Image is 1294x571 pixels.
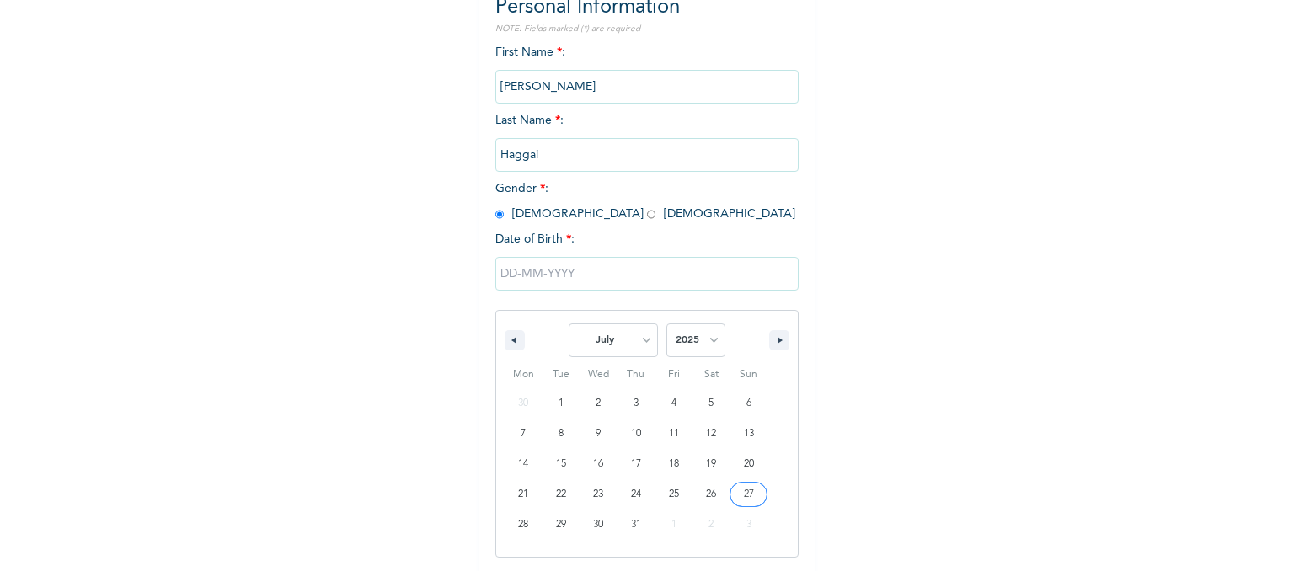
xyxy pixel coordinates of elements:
span: 19 [706,449,716,479]
span: 11 [669,419,679,449]
p: NOTE: Fields marked (*) are required [495,23,799,35]
button: 31 [618,510,655,540]
span: Thu [618,361,655,388]
span: 9 [596,419,601,449]
span: Wed [580,361,618,388]
span: 7 [521,419,526,449]
button: 28 [505,510,543,540]
button: 8 [543,419,580,449]
span: 24 [631,479,641,510]
button: 7 [505,419,543,449]
span: 18 [669,449,679,479]
span: 20 [744,449,754,479]
button: 6 [730,388,767,419]
span: 10 [631,419,641,449]
button: 22 [543,479,580,510]
button: 25 [655,479,692,510]
button: 15 [543,449,580,479]
button: 12 [692,419,730,449]
button: 1 [543,388,580,419]
span: 3 [634,388,639,419]
span: 21 [518,479,528,510]
button: 9 [580,419,618,449]
span: 30 [593,510,603,540]
span: 2 [596,388,601,419]
span: 14 [518,449,528,479]
button: 19 [692,449,730,479]
input: Enter your last name [495,138,799,172]
span: 27 [744,479,754,510]
button: 27 [730,479,767,510]
button: 18 [655,449,692,479]
span: 31 [631,510,641,540]
span: 28 [518,510,528,540]
button: 26 [692,479,730,510]
span: 25 [669,479,679,510]
button: 5 [692,388,730,419]
span: 17 [631,449,641,479]
button: 10 [618,419,655,449]
button: 16 [580,449,618,479]
span: 29 [556,510,566,540]
button: 4 [655,388,692,419]
input: DD-MM-YYYY [495,257,799,291]
span: 16 [593,449,603,479]
button: 30 [580,510,618,540]
span: Gender : [DEMOGRAPHIC_DATA] [DEMOGRAPHIC_DATA] [495,183,795,220]
span: 12 [706,419,716,449]
span: 5 [708,388,714,419]
span: Last Name : [495,115,799,161]
span: Date of Birth : [495,231,575,248]
span: 26 [706,479,716,510]
span: 6 [746,388,751,419]
span: 4 [671,388,676,419]
span: First Name : [495,46,799,93]
span: Mon [505,361,543,388]
button: 23 [580,479,618,510]
button: 21 [505,479,543,510]
span: 8 [559,419,564,449]
button: 24 [618,479,655,510]
span: Fri [655,361,692,388]
button: 11 [655,419,692,449]
button: 14 [505,449,543,479]
span: Sun [730,361,767,388]
span: Sat [692,361,730,388]
span: Tue [543,361,580,388]
button: 29 [543,510,580,540]
span: 15 [556,449,566,479]
input: Enter your first name [495,70,799,104]
span: 22 [556,479,566,510]
button: 20 [730,449,767,479]
span: 1 [559,388,564,419]
button: 13 [730,419,767,449]
button: 17 [618,449,655,479]
button: 2 [580,388,618,419]
span: 23 [593,479,603,510]
button: 3 [618,388,655,419]
span: 13 [744,419,754,449]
